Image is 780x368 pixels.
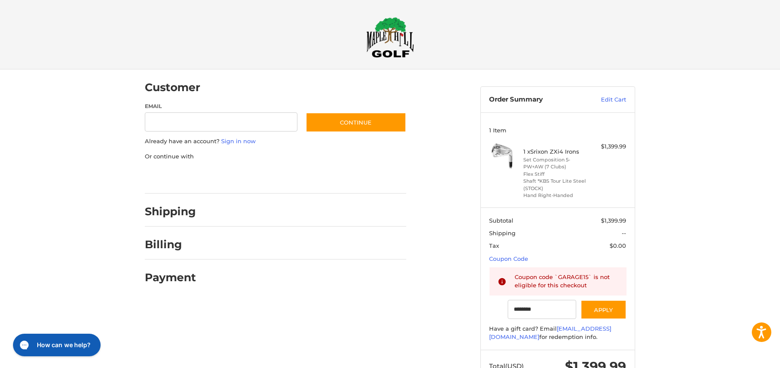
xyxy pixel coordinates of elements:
[9,331,103,359] iframe: Gorgias live chat messenger
[145,102,297,110] label: Email
[524,171,590,178] li: Flex Stiff
[490,127,627,134] h3: 1 Item
[515,273,618,290] div: Coupon code `GARAGE15` is not eligible for this checkout
[581,300,627,319] button: Apply
[289,169,354,185] iframe: PayPal-venmo
[145,152,406,161] p: Or continue with
[145,81,200,94] h2: Customer
[306,112,406,132] button: Continue
[490,325,627,342] div: Have a gift card? Email for redemption info.
[490,217,514,224] span: Subtotal
[221,138,256,145] a: Sign in now
[524,148,590,155] h4: 1 x Srixon ZXi4 Irons
[490,242,499,249] span: Tax
[508,300,576,319] input: Gift Certificate or Coupon Code
[524,192,590,199] li: Hand Right-Handed
[215,169,281,185] iframe: PayPal-paylater
[145,205,196,218] h2: Shipping
[601,217,627,224] span: $1,399.99
[145,271,196,284] h2: Payment
[366,17,414,58] img: Maple Hill Golf
[490,230,516,237] span: Shipping
[524,156,590,171] li: Set Composition 5-PW+AW (7 Clubs)
[592,142,627,151] div: $1,399.99
[490,255,529,262] a: Coupon Code
[142,169,207,185] iframe: PayPal-paypal
[145,238,196,251] h2: Billing
[524,177,590,192] li: Shaft *KBS Tour Lite Steel (STOCK)
[583,95,627,104] a: Edit Cart
[622,230,627,237] span: --
[145,137,406,146] p: Already have an account?
[490,95,583,104] h3: Order Summary
[610,242,627,249] span: $0.00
